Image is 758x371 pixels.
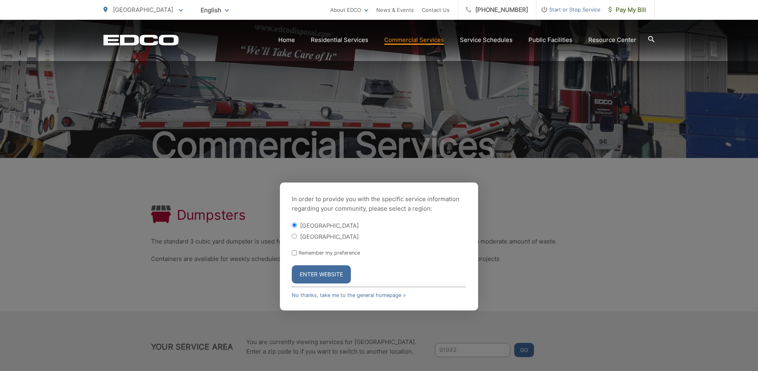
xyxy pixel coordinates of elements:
a: Residential Services [311,35,368,45]
a: Home [278,35,295,45]
p: In order to provide you with the specific service information regarding your community, please se... [292,194,466,213]
span: English [195,3,235,17]
label: Remember my preference [299,250,360,256]
span: [GEOGRAPHIC_DATA] [113,6,173,13]
label: [GEOGRAPHIC_DATA] [300,233,359,240]
span: Pay My Bill [609,5,646,15]
a: Service Schedules [460,35,513,45]
label: [GEOGRAPHIC_DATA] [300,222,359,229]
a: No thanks, take me to the general homepage > [292,292,406,298]
a: Public Facilities [528,35,572,45]
a: Commercial Services [384,35,444,45]
button: Enter Website [292,265,351,283]
a: News & Events [376,5,414,15]
a: Resource Center [588,35,636,45]
a: About EDCO [330,5,368,15]
a: Contact Us [422,5,450,15]
a: EDCD logo. Return to the homepage. [103,34,179,46]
